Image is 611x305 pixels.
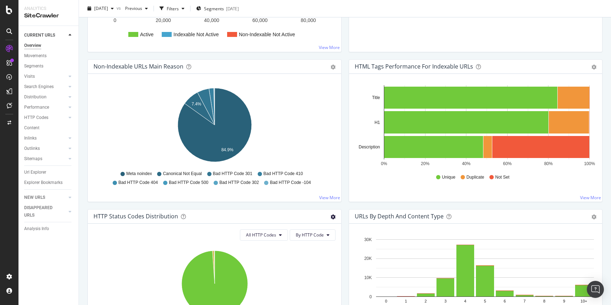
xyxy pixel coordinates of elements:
text: 5 [484,299,486,303]
div: gear [331,65,336,70]
a: NEW URLS [24,194,66,201]
text: 4 [464,299,466,303]
text: 3 [444,299,446,303]
a: View More [580,195,601,201]
a: Outlinks [24,145,66,152]
text: Active [140,32,154,37]
span: Bad HTTP Code 500 [169,180,208,186]
text: H1 [374,120,380,125]
text: 0 [369,294,372,299]
text: 100% [584,161,595,166]
text: Title [372,95,380,100]
div: DISAPPEARED URLS [24,204,60,219]
a: Performance [24,104,66,111]
text: 10K [364,275,371,280]
span: Meta noindex [126,171,152,177]
span: Duplicate [466,174,484,180]
div: Explorer Bookmarks [24,179,63,186]
text: 7 [523,299,525,303]
div: Content [24,124,39,132]
text: 80% [544,161,552,166]
span: All HTTP Codes [246,232,276,238]
text: 9 [563,299,565,303]
text: 84.9% [221,147,234,152]
button: By HTTP Code [290,229,336,241]
text: 60% [503,161,511,166]
span: Segments [204,5,224,11]
a: HTTP Codes [24,114,66,121]
div: [DATE] [226,5,239,11]
div: HTTP Status Codes Distribution [93,213,178,220]
text: 8 [543,299,545,303]
a: Inlinks [24,135,66,142]
text: 2 [424,299,427,303]
div: Distribution [24,93,47,101]
div: Visits [24,73,35,80]
a: Url Explorer [24,169,74,176]
div: Search Engines [24,83,54,91]
a: Analysis Info [24,225,74,233]
div: Url Explorer [24,169,46,176]
div: Filters [167,5,179,11]
text: 20K [364,256,371,261]
text: 0% [381,161,387,166]
a: Movements [24,52,74,60]
span: Canonical Not Equal [163,171,202,177]
a: Sitemaps [24,155,66,163]
span: vs [117,5,122,11]
div: Overview [24,42,41,49]
text: 1 [404,299,407,303]
div: Movements [24,52,47,60]
text: 7.4% [192,102,202,107]
button: All HTTP Codes [240,229,288,241]
span: Bad HTTP Code 301 [213,171,252,177]
text: 30K [364,237,371,242]
div: Sitemaps [24,155,42,163]
a: View More [319,195,340,201]
span: Bad HTTP Code -104 [270,180,311,186]
svg: A chart. [93,85,336,168]
div: Inlinks [24,135,37,142]
span: Bad HTTP Code 302 [219,180,259,186]
div: CURRENT URLS [24,32,55,39]
a: Visits [24,73,66,80]
text: 10+ [580,299,587,303]
div: Open Intercom Messenger [587,281,604,298]
svg: A chart. [355,85,597,168]
div: gear [591,65,596,70]
text: 0 [385,299,387,303]
span: By HTTP Code [296,232,324,238]
a: Explorer Bookmarks [24,179,74,186]
text: 6 [504,299,506,303]
a: CURRENT URLS [24,32,66,39]
div: gear [591,214,596,219]
div: SiteCrawler [24,12,73,20]
text: 20% [421,161,429,166]
span: Unique [442,174,455,180]
button: [DATE] [85,3,117,14]
text: 40% [462,161,470,166]
a: DISAPPEARED URLS [24,204,66,219]
a: Overview [24,42,74,49]
span: Previous [122,5,142,11]
text: 60,000 [252,17,268,23]
a: View More [319,44,340,50]
a: Distribution [24,93,66,101]
a: Segments [24,62,74,70]
text: 0 [114,17,117,23]
div: Non-Indexable URLs Main Reason [93,63,183,70]
text: Indexable Not Active [173,32,219,37]
div: Analytics [24,6,73,12]
a: Search Engines [24,83,66,91]
span: Bad HTTP Code 404 [118,180,158,186]
div: NEW URLS [24,194,45,201]
text: 80,000 [301,17,316,23]
text: Non-Indexable Not Active [239,32,295,37]
div: URLs by Depth and Content Type [355,213,444,220]
div: HTML Tags Performance for Indexable URLs [355,63,473,70]
text: 20,000 [156,17,171,23]
text: 40,000 [204,17,219,23]
span: Bad HTTP Code 410 [263,171,303,177]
